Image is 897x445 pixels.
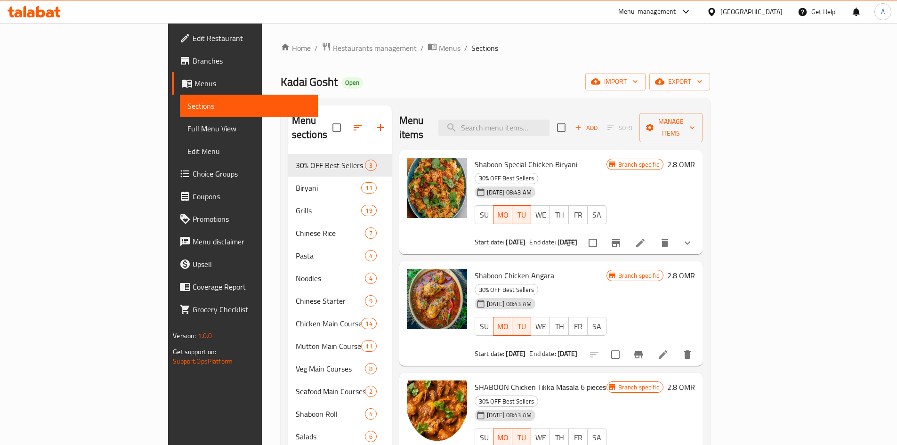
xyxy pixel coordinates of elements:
span: Restaurants management [333,42,417,54]
span: Choice Groups [193,168,310,179]
span: Chinese Rice [296,227,365,239]
span: Chicken Main Courses [296,318,362,329]
span: Branch specific [614,383,663,392]
li: / [464,42,468,54]
div: Chicken Main Courses14 [288,312,392,335]
span: TH [554,320,565,333]
span: Shaboon Roll [296,408,365,420]
div: Open [341,77,363,89]
div: Shaboon Roll4 [288,403,392,425]
span: Mutton Main Courses [296,340,362,352]
span: Select to update [606,345,625,364]
button: SU [475,205,494,224]
div: items [365,408,377,420]
div: Noodles4 [288,267,392,290]
div: items [365,386,377,397]
h6: 2.8 OMR [667,158,695,171]
h2: Menu items [399,113,427,142]
span: 4 [365,274,376,283]
button: WE [531,317,550,336]
a: Menu disclaimer [172,230,318,253]
a: Support.OpsPlatform [173,355,233,367]
button: SA [587,317,606,336]
h6: 2.8 OMR [667,269,695,282]
span: 30% OFF Best Sellers [475,173,538,184]
div: Pasta4 [288,244,392,267]
button: Manage items [639,113,703,142]
a: Upsell [172,253,318,275]
span: Grocery Checklist [193,304,310,315]
svg: Show Choices [682,237,693,249]
span: FR [573,208,584,222]
div: items [361,340,376,352]
a: Menus [428,42,461,54]
button: Add section [369,116,392,139]
div: items [365,250,377,261]
span: Biryani [296,182,362,194]
span: Shaboon Chicken Angara [475,268,554,283]
span: Version: [173,330,196,342]
span: Edit Restaurant [193,32,310,44]
span: SA [591,320,603,333]
span: Open [341,79,363,87]
div: items [365,363,377,374]
a: Edit Restaurant [172,27,318,49]
span: Veg Main Courses [296,363,365,374]
button: import [585,73,646,90]
span: Select all sections [327,118,347,138]
a: Sections [180,95,318,117]
span: FR [573,431,584,445]
a: Choice Groups [172,162,318,185]
span: 11 [362,184,376,193]
div: items [365,431,377,442]
div: Veg Main Courses8 [288,357,392,380]
div: 30% OFF Best Sellers [296,160,365,171]
button: delete [676,343,699,366]
button: TU [512,205,531,224]
li: / [420,42,424,54]
button: SU [475,317,494,336]
button: Branch-specific-item [627,343,650,366]
a: Edit Menu [180,140,318,162]
span: Branch specific [614,160,663,169]
h6: 2.8 OMR [667,380,695,394]
span: 4 [365,410,376,419]
div: Pasta [296,250,365,261]
b: [DATE] [506,236,525,248]
span: TU [516,431,527,445]
span: Branch specific [614,271,663,280]
button: WE [531,205,550,224]
span: Add item [571,121,601,135]
div: Biryani11 [288,177,392,199]
div: Menu-management [618,6,676,17]
span: End date: [529,236,556,248]
span: Select to update [583,233,603,253]
span: WE [535,320,546,333]
span: 7 [365,229,376,238]
span: Menus [194,78,310,89]
div: items [365,160,377,171]
span: [DATE] 08:43 AM [483,411,535,420]
span: Kadai Gosht [281,71,338,92]
span: SU [479,208,490,222]
span: Shaboon Special Chicken Biryani [475,157,577,171]
button: FR [568,317,588,336]
span: Start date: [475,236,505,248]
span: TH [554,208,565,222]
span: MO [497,208,509,222]
span: import [593,76,638,88]
span: Chinese Starter [296,295,365,307]
a: Coverage Report [172,275,318,298]
span: WE [535,208,546,222]
span: Seafood Main Courses [296,386,365,397]
img: Shaboon Special Chicken Biryani [407,158,467,218]
span: Sort sections [347,116,369,139]
a: Branches [172,49,318,72]
span: 4 [365,251,376,260]
nav: breadcrumb [281,42,710,54]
